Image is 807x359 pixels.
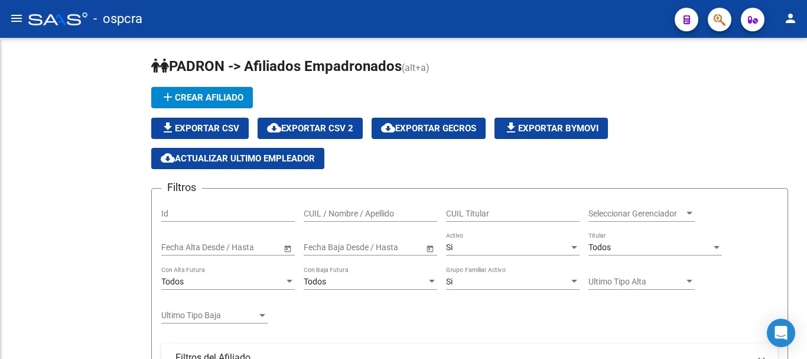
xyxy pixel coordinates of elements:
[588,242,611,252] span: Todos
[161,123,239,134] span: Exportar CSV
[381,121,395,135] mat-icon: cloud_download
[304,277,326,286] span: Todos
[161,277,184,286] span: Todos
[402,62,429,73] span: (alt+a)
[161,121,175,135] mat-icon: file_download
[281,242,294,254] button: Open calendar
[494,118,608,139] button: Exportar Bymovi
[588,209,684,219] span: Seleccionar Gerenciador
[783,11,798,25] mat-icon: person
[214,242,272,253] input: Fecha fin
[9,11,24,25] mat-icon: menu
[504,121,518,135] mat-icon: file_download
[161,151,175,165] mat-icon: cloud_download
[161,242,204,253] input: Fecha inicio
[504,123,598,134] span: Exportar Bymovi
[767,319,795,347] div: Open Intercom Messenger
[151,148,324,169] button: Actualizar ultimo Empleador
[446,277,453,286] span: Si
[161,92,243,103] span: Crear Afiliado
[588,277,684,287] span: Ultimo Tipo Alta
[372,118,486,139] button: Exportar GECROS
[357,242,415,253] input: Fecha fin
[161,153,315,164] span: Actualizar ultimo Empleador
[151,118,249,139] button: Exportar CSV
[161,179,202,196] h3: Filtros
[93,6,142,32] span: - ospcra
[267,121,281,135] mat-icon: cloud_download
[446,242,453,252] span: Si
[151,87,253,108] button: Crear Afiliado
[267,123,353,134] span: Exportar CSV 2
[381,123,476,134] span: Exportar GECROS
[151,58,402,75] span: PADRON -> Afiliados Empadronados
[424,242,436,254] button: Open calendar
[161,311,257,321] span: Ultimo Tipo Baja
[161,90,175,104] mat-icon: add
[258,118,363,139] button: Exportar CSV 2
[304,242,347,253] input: Fecha inicio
